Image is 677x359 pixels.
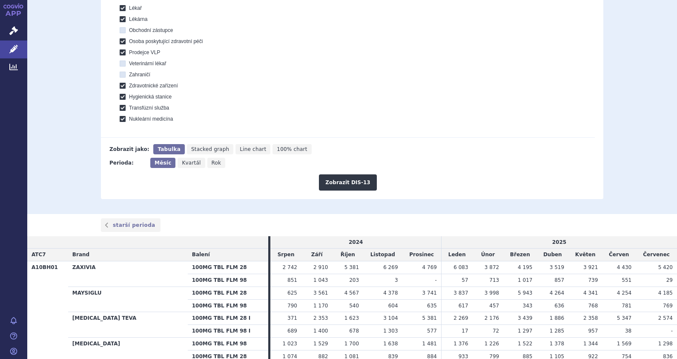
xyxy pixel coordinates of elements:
span: 4 430 [617,264,631,270]
span: 5 347 [617,315,631,321]
span: 1 043 [313,277,328,283]
span: 857 [554,277,564,283]
span: 2 353 [313,315,328,321]
span: 713 [489,277,499,283]
span: Osoba poskytující zdravotní péči [129,38,203,44]
span: 851 [287,277,297,283]
span: Rok [212,160,221,166]
td: Září [301,249,333,261]
span: 5 381 [422,315,437,321]
span: 1 378 [550,341,564,347]
span: 3 561 [313,290,328,296]
td: Prosinec [402,249,442,261]
span: Kvartál [182,160,201,166]
span: 1 400 [313,328,328,334]
th: MAYSIGLU [68,287,188,312]
span: - [435,277,437,283]
th: 100MG TBL FLM 98 I [188,325,269,338]
td: Leden [441,249,472,261]
span: 3 837 [453,290,468,296]
span: Zahraničí [129,72,150,78]
span: 4 185 [658,290,673,296]
span: 3 104 [383,315,398,321]
span: 1 023 [283,341,297,347]
span: 781 [622,303,631,309]
span: Zdravotnické zařízení [129,83,178,89]
span: 551 [622,277,631,283]
span: 38 [625,328,631,334]
span: Stacked graph [191,146,229,152]
span: Obchodní zástupce [129,27,173,33]
span: 1 170 [313,303,328,309]
td: 2024 [270,236,441,249]
span: 1 638 [383,341,398,347]
span: 6 269 [383,264,398,270]
span: Nukleární medicína [129,116,173,122]
span: Měsíc [155,160,171,166]
td: Duben [536,249,568,261]
span: 4 341 [583,290,598,296]
th: 100MG TBL FLM 98 [188,337,269,350]
span: 1 529 [313,341,328,347]
span: 3 998 [485,290,499,296]
span: 1 298 [658,341,673,347]
span: 635 [427,303,437,309]
span: 1 481 [422,341,437,347]
span: 1 226 [485,341,499,347]
span: 2 910 [313,264,328,270]
span: Line chart [240,146,266,152]
span: 540 [349,303,359,309]
span: 4 264 [550,290,564,296]
span: 6 083 [453,264,468,270]
span: 1 017 [518,277,532,283]
span: 769 [663,303,673,309]
a: starší perioda [101,218,161,232]
span: 3 741 [422,290,437,296]
span: 4 567 [344,290,359,296]
span: 1 297 [518,328,532,334]
span: 3 [395,277,398,283]
span: 1 886 [550,315,564,321]
span: 203 [349,277,359,283]
span: 1 344 [583,341,598,347]
td: Listopad [363,249,402,261]
span: 625 [287,290,297,296]
div: Perioda: [109,158,146,168]
span: 1 303 [383,328,398,334]
th: 100MG TBL FLM 98 [188,274,269,287]
span: 5 420 [658,264,673,270]
span: Lékárna [129,16,147,22]
span: - [671,328,673,334]
span: 689 [287,328,297,334]
span: 2 742 [283,264,297,270]
span: 343 [523,303,533,309]
span: 3 519 [550,264,564,270]
span: 57 [462,277,468,283]
span: 768 [588,303,598,309]
span: Hygienická stanice [129,94,172,100]
span: 2 358 [583,315,598,321]
span: 957 [588,328,598,334]
td: 2025 [441,236,677,249]
span: 678 [349,328,359,334]
span: 3 872 [485,264,499,270]
span: 4 378 [383,290,398,296]
span: 636 [554,303,564,309]
span: 2 176 [485,315,499,321]
span: 29 [666,277,673,283]
span: 617 [459,303,468,309]
th: 100MG TBL FLM 28 [188,287,269,299]
td: Červenec [636,249,677,261]
th: ZAXIVIA [68,261,188,287]
span: 3 921 [583,264,598,270]
span: 1 376 [453,341,468,347]
span: 790 [287,303,297,309]
span: Brand [72,252,89,258]
span: 1 522 [518,341,532,347]
td: Březen [503,249,536,261]
td: Srpen [270,249,301,261]
span: 5 381 [344,264,359,270]
th: [MEDICAL_DATA] TEVA [68,312,188,338]
span: 1 569 [617,341,631,347]
span: 577 [427,328,437,334]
